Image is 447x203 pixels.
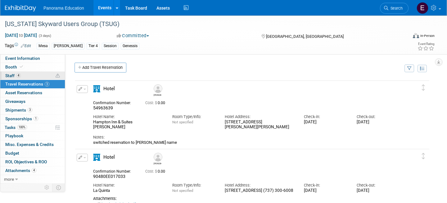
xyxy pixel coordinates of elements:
[42,183,52,192] td: Personalize Event Tab Strip
[0,72,65,80] a: Staff4
[34,116,38,121] span: 1
[5,90,42,95] span: Asset Reservations
[225,183,295,188] div: Hotel Address:
[225,114,295,120] div: Hotel Address:
[154,161,161,165] div: Terence Hayden
[5,73,21,78] span: Staff
[45,82,49,86] span: 3
[418,42,434,46] div: Event Rating
[5,151,19,156] span: Budget
[21,44,31,48] a: Edit
[93,114,163,120] div: Hotel Name:
[5,116,38,121] span: Sponsorships
[115,33,151,39] button: Committed
[225,188,295,193] div: [STREET_ADDRESS] (737) 300‑6008
[145,169,168,174] span: 0.00
[32,168,36,173] span: 4
[172,188,193,193] span: Not specified
[3,19,398,30] div: [US_STATE] Skyward Users Group (TSUG)
[5,125,27,130] span: Tasks
[0,123,65,132] a: Tasks100%
[145,101,168,105] span: 0.00
[93,196,400,201] div: Attachments:
[357,188,400,193] div: [DATE]
[52,183,65,192] td: Toggle Event Tabs
[0,80,65,88] a: Travel Reservations3
[93,85,100,92] i: Hotel
[0,106,65,114] a: Shipments3
[172,120,193,124] span: Not specified
[20,65,23,68] i: Booth reservation complete
[28,108,32,112] span: 3
[5,142,54,147] span: Misc. Expenses & Credits
[304,114,347,120] div: Check-in:
[357,120,400,125] div: [DATE]
[4,177,14,182] span: more
[93,105,113,110] span: 54963639
[5,82,49,86] span: Travel Reservations
[172,114,216,120] div: Room Type/Info:
[5,108,32,113] span: Shipments
[93,167,136,174] div: Confirmation Number:
[5,99,25,104] span: Giveaways
[380,3,409,14] a: Search
[0,54,65,63] a: Event Information
[0,140,65,149] a: Misc. Expenses & Credits
[52,43,84,49] div: [PERSON_NAME]
[145,101,158,105] span: Cost: $
[5,168,36,173] span: Attachments
[93,174,125,179] span: 90480EE017033
[304,188,347,193] div: [DATE]
[5,33,37,38] span: [DATE] [DATE]
[304,120,347,125] div: [DATE]
[87,43,100,49] div: Tier 4
[0,89,65,97] a: Asset Reservations
[422,153,425,159] i: Click and drag to move item
[5,159,47,164] span: ROI, Objectives & ROO
[152,84,163,96] div: Aaron Smith
[357,183,400,188] div: Check-out:
[93,188,163,193] div: La Quinta
[266,34,344,39] span: [GEOGRAPHIC_DATA], [GEOGRAPHIC_DATA]
[413,33,419,38] img: Format-Inperson.png
[18,33,24,38] span: to
[154,84,162,93] img: Aaron Smith
[371,32,435,42] div: Event Format
[154,93,161,96] div: Aaron Smith
[38,34,51,38] span: (3 days)
[5,64,24,69] span: Booth
[0,132,65,140] a: Playbook
[93,183,163,188] div: Hotel Name:
[0,175,65,183] a: more
[388,6,403,11] span: Search
[417,2,428,14] img: External Events Calendar
[5,42,31,50] td: Tags
[5,5,36,11] img: ExhibitDay
[93,140,400,145] div: switched reservation to [PERSON_NAME] name
[0,63,65,71] a: Booth
[407,67,412,71] i: Filter by Traveler
[56,73,60,79] span: Potential Scheduling Conflict -- at least one attendee is tagged in another overlapping event.
[103,154,115,160] span: Hotel
[422,85,425,91] i: Click and drag to move item
[0,115,65,123] a: Sponsorships1
[145,169,158,174] span: Cost: $
[74,63,126,73] a: Add Travel Reservation
[0,149,65,157] a: Budget
[5,133,23,138] span: Playbook
[225,120,295,130] div: [STREET_ADDRESS][PERSON_NAME][PERSON_NAME]
[17,125,27,130] span: 100%
[0,97,65,106] a: Giveaways
[103,86,115,91] span: Hotel
[37,43,50,49] div: Mesa
[420,33,435,38] div: In-Person
[357,114,400,120] div: Check-out:
[93,99,136,105] div: Confirmation Number:
[121,43,139,49] div: Genessis
[93,154,100,161] i: Hotel
[0,158,65,166] a: ROI, Objectives & ROO
[93,120,163,130] div: Hampton Inn & Suites [PERSON_NAME]
[304,183,347,188] div: Check-in:
[16,73,21,78] span: 4
[43,6,84,11] span: Panorama Education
